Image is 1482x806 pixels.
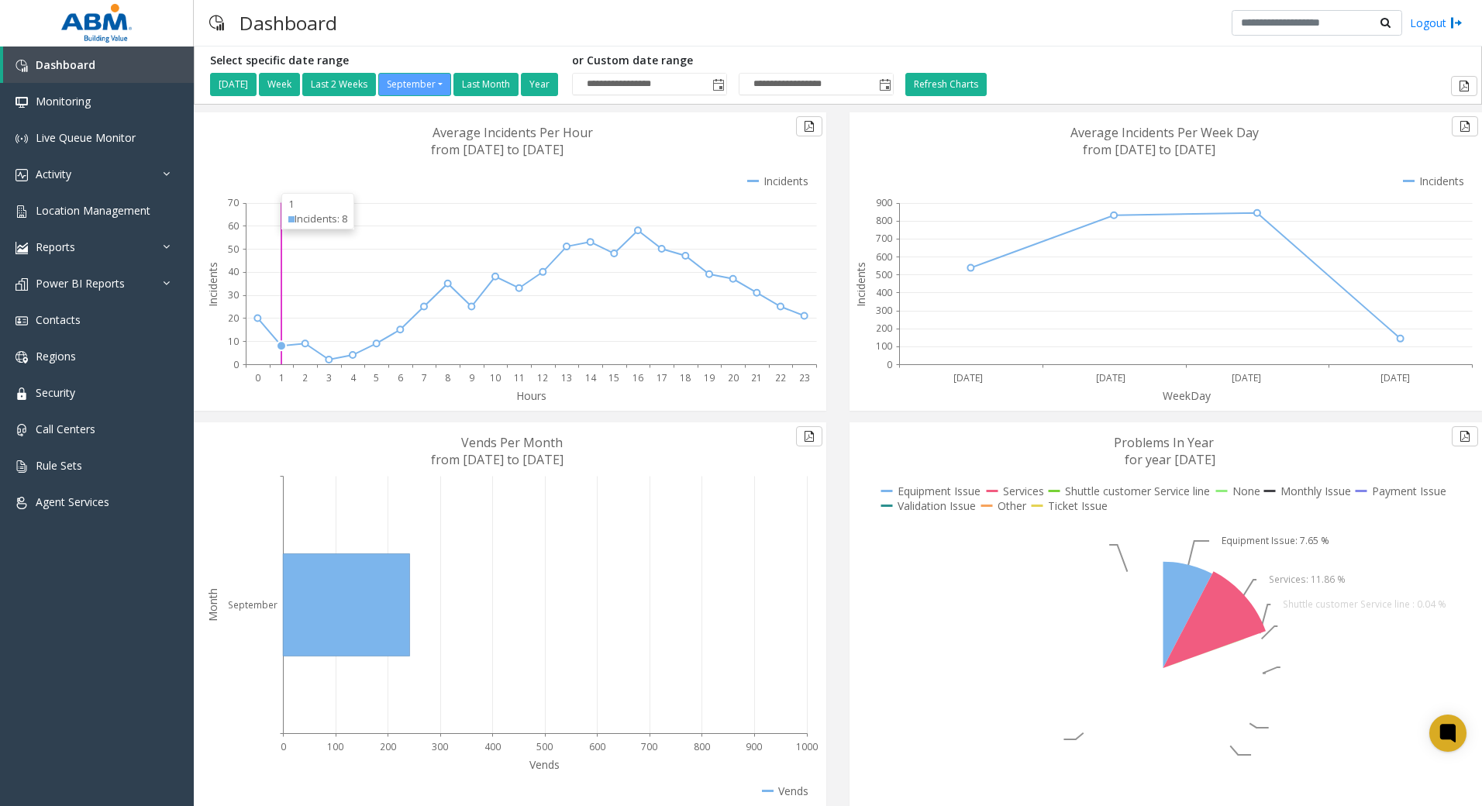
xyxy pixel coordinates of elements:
[378,73,451,96] button: September
[469,371,474,384] text: 9
[36,385,75,400] span: Security
[680,371,691,384] text: 18
[1222,534,1329,547] text: Equipment Issue: 7.65 %
[1114,434,1214,451] text: Problems In Year
[16,278,28,291] img: 'icon'
[853,262,868,307] text: Incidents
[876,304,892,317] text: 300
[709,74,726,95] span: Toggle popup
[255,371,260,384] text: 0
[632,371,643,384] text: 16
[1380,371,1410,384] text: [DATE]
[537,371,548,384] text: 12
[585,371,597,384] text: 14
[1452,426,1478,446] button: Export to pdf
[16,351,28,363] img: 'icon'
[210,73,257,96] button: [DATE]
[380,740,396,753] text: 200
[228,335,239,348] text: 10
[350,371,357,384] text: 4
[16,497,28,509] img: 'icon'
[36,276,125,291] span: Power BI Reports
[796,740,818,753] text: 1000
[1083,141,1215,158] text: from [DATE] to [DATE]
[205,262,220,307] text: Incidents
[36,203,150,218] span: Location Management
[608,371,619,384] text: 15
[431,451,564,468] text: from [DATE] to [DATE]
[16,205,28,218] img: 'icon'
[228,243,239,256] text: 50
[327,740,343,753] text: 100
[799,371,810,384] text: 23
[279,371,284,384] text: 1
[746,740,762,753] text: 900
[876,214,892,227] text: 800
[16,96,28,108] img: 'icon'
[16,315,28,327] img: 'icon'
[228,219,239,232] text: 60
[521,73,558,96] button: Year
[484,740,501,753] text: 400
[205,588,220,622] text: Month
[233,358,239,371] text: 0
[36,57,95,72] span: Dashboard
[433,124,593,141] text: Average Incidents Per Hour
[876,322,892,335] text: 200
[288,212,347,226] div: Incidents: 8
[796,116,822,136] button: Export to pdf
[694,740,710,753] text: 800
[281,740,286,753] text: 0
[16,387,28,400] img: 'icon'
[36,130,136,145] span: Live Queue Monitor
[288,197,347,212] div: 1
[461,434,563,451] text: Vends Per Month
[228,265,239,278] text: 40
[876,339,892,353] text: 100
[16,424,28,436] img: 'icon'
[453,73,519,96] button: Last Month
[1232,371,1261,384] text: [DATE]
[36,349,76,363] span: Regions
[16,242,28,254] img: 'icon'
[374,371,379,384] text: 5
[876,250,892,263] text: 600
[432,740,448,753] text: 300
[1450,15,1463,31] img: logout
[876,268,892,281] text: 500
[876,196,892,209] text: 900
[751,371,762,384] text: 21
[326,371,332,384] text: 3
[3,46,194,83] a: Dashboard
[529,757,560,772] text: Vends
[536,740,553,753] text: 500
[228,598,277,611] text: September
[36,422,95,436] span: Call Centers
[16,169,28,181] img: 'icon'
[1410,15,1463,31] a: Logout
[16,133,28,145] img: 'icon'
[228,288,239,301] text: 30
[641,740,657,753] text: 700
[1283,598,1446,611] text: Shuttle customer Service line : 0.04 %
[572,54,894,67] h5: or Custom date range
[775,371,786,384] text: 22
[259,73,300,96] button: Week
[1096,371,1125,384] text: [DATE]
[1163,388,1211,403] text: WeekDay
[398,371,403,384] text: 6
[1451,76,1477,96] button: Export to pdf
[887,358,892,371] text: 0
[36,494,109,509] span: Agent Services
[1269,573,1346,586] text: Services: 11.86 %
[876,74,893,95] span: Toggle popup
[905,73,987,96] button: Refresh Charts
[561,371,572,384] text: 13
[953,371,983,384] text: [DATE]
[796,426,822,446] button: Export to pdf
[16,60,28,72] img: 'icon'
[232,4,345,42] h3: Dashboard
[422,371,427,384] text: 7
[514,371,525,384] text: 11
[1452,116,1478,136] button: Export to pdf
